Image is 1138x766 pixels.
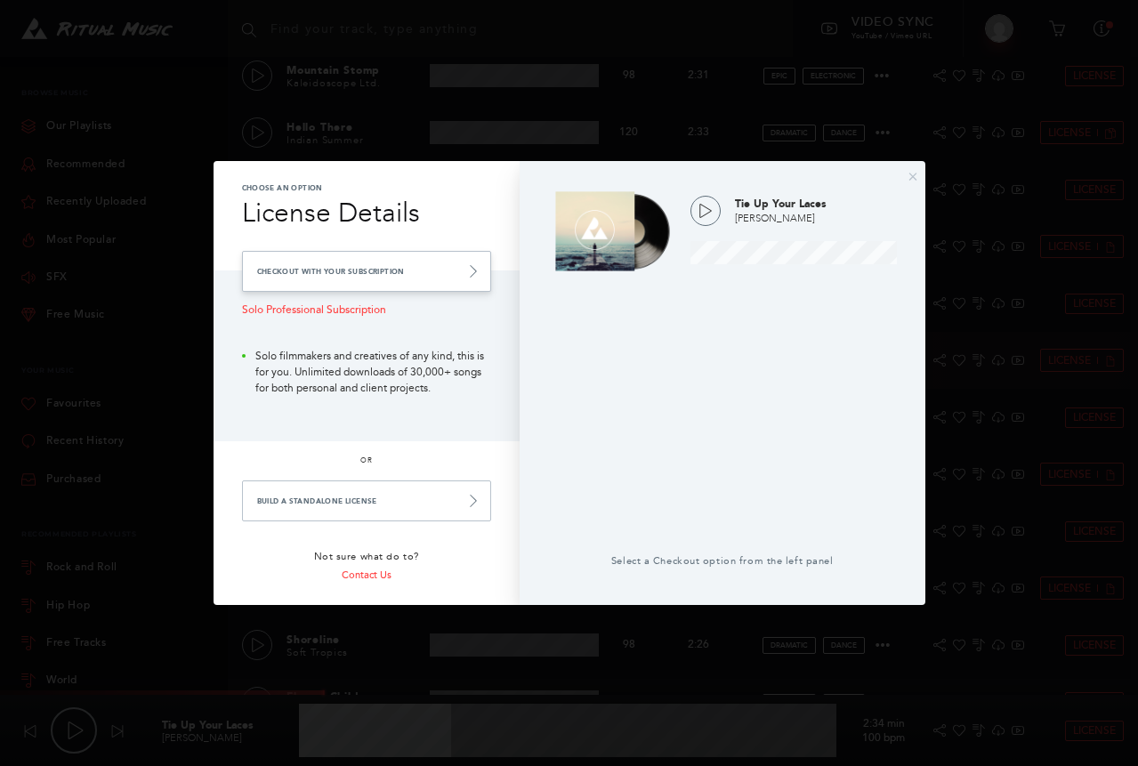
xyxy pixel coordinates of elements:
p: Solo Professional Subscription [242,302,491,341]
p: or [242,456,491,466]
p: [PERSON_NAME] [735,212,897,227]
p: Choose an Option [242,182,491,193]
li: Solo filmmakers and creatives of any kind, this is for you. Unlimited downloads of 30,000+ songs ... [242,348,491,396]
p: Tie Up Your Laces [735,196,897,212]
button: × [908,168,918,184]
a: Contact Us [342,569,391,581]
p: Not sure what do to? [242,550,491,565]
a: Build a Standalone License [242,480,491,521]
img: Tie Up Your Laces [548,182,676,278]
h3: License Details [242,193,491,233]
a: Checkout with your Subscription [242,251,491,292]
p: Select a Checkout option from the left panel [548,554,897,569]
